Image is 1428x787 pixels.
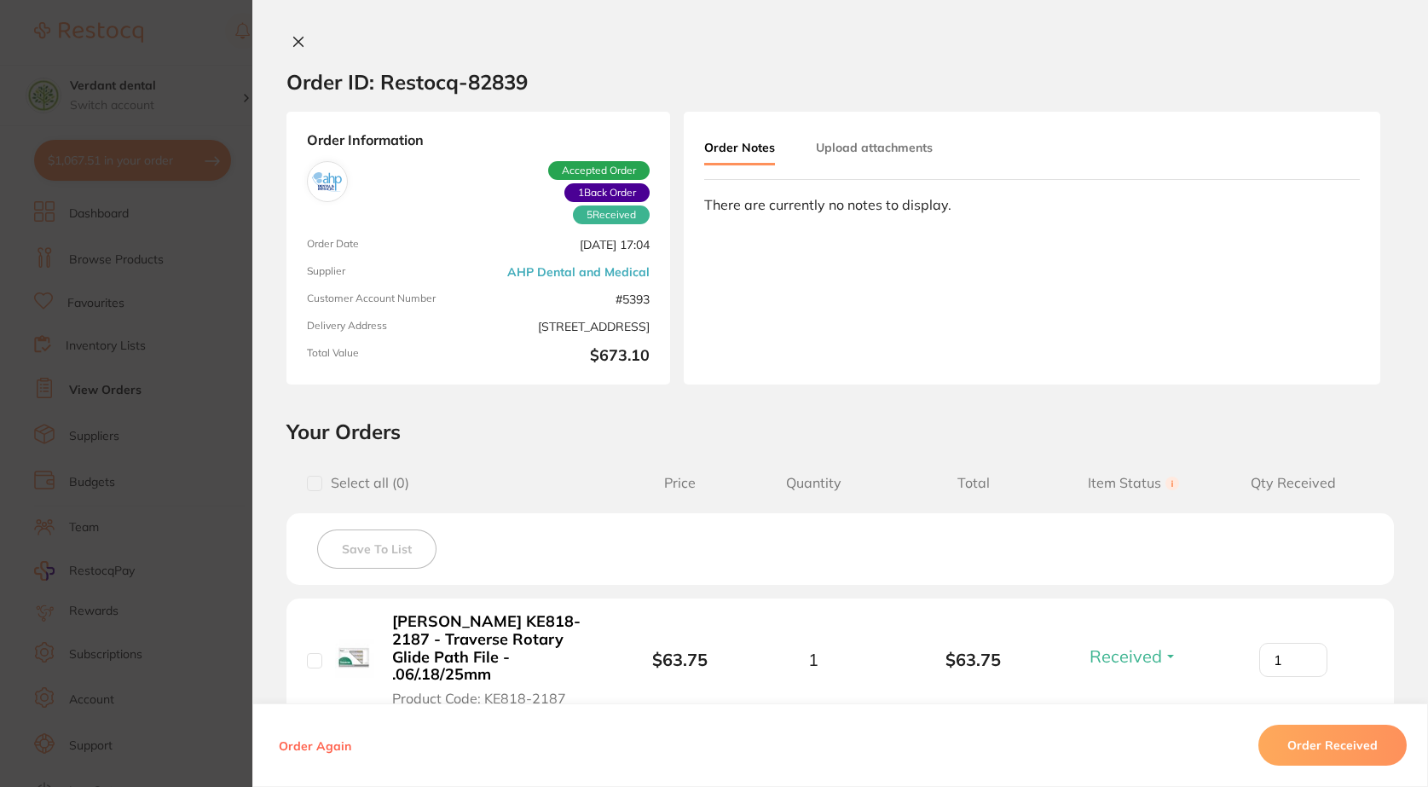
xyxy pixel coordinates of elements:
span: Received [1090,645,1162,667]
button: Order Notes [704,132,775,165]
span: Qty Received [1213,475,1373,491]
span: Received [573,205,650,224]
span: [DATE] 17:04 [485,238,650,252]
span: Total [893,475,1054,491]
span: Select all ( 0 ) [322,475,409,491]
button: Order Received [1258,725,1407,766]
span: Supplier [307,265,471,279]
span: [STREET_ADDRESS] [485,320,650,333]
span: Price [627,475,733,491]
button: Upload attachments [816,132,933,163]
span: Customer Account Number [307,292,471,306]
span: 1 [808,650,818,669]
span: #5393 [485,292,650,306]
a: AHP Dental and Medical [507,265,650,279]
span: Item Status [1054,475,1214,491]
span: Accepted Order [548,161,650,180]
input: Qty [1259,643,1327,677]
b: $63.75 [652,649,708,670]
img: AHP Dental and Medical [311,165,344,198]
span: Order Date [307,238,471,252]
button: Save To List [317,529,436,569]
button: Order Again [274,738,356,753]
img: Kerr KE818-2187 - Traverse Rotary Glide Path File - .06/.18/25mm [335,639,374,678]
b: $673.10 [485,347,650,365]
button: [PERSON_NAME] KE818-2187 - Traverse Rotary Glide Path File - .06/.18/25mm Product Code: KE818-2187 [387,612,601,707]
span: Back orders [564,183,650,202]
span: Product Code: KE818-2187 [392,691,566,706]
h2: Order ID: Restocq- 82839 [286,69,528,95]
span: Quantity [733,475,893,491]
span: Total Value [307,347,471,365]
b: [PERSON_NAME] KE818-2187 - Traverse Rotary Glide Path File - .06/.18/25mm [392,613,596,684]
span: Delivery Address [307,320,471,333]
h2: Your Orders [286,419,1394,444]
strong: Order Information [307,132,650,148]
b: $63.75 [893,650,1054,669]
div: There are currently no notes to display. [704,197,1360,212]
button: Received [1084,645,1182,667]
